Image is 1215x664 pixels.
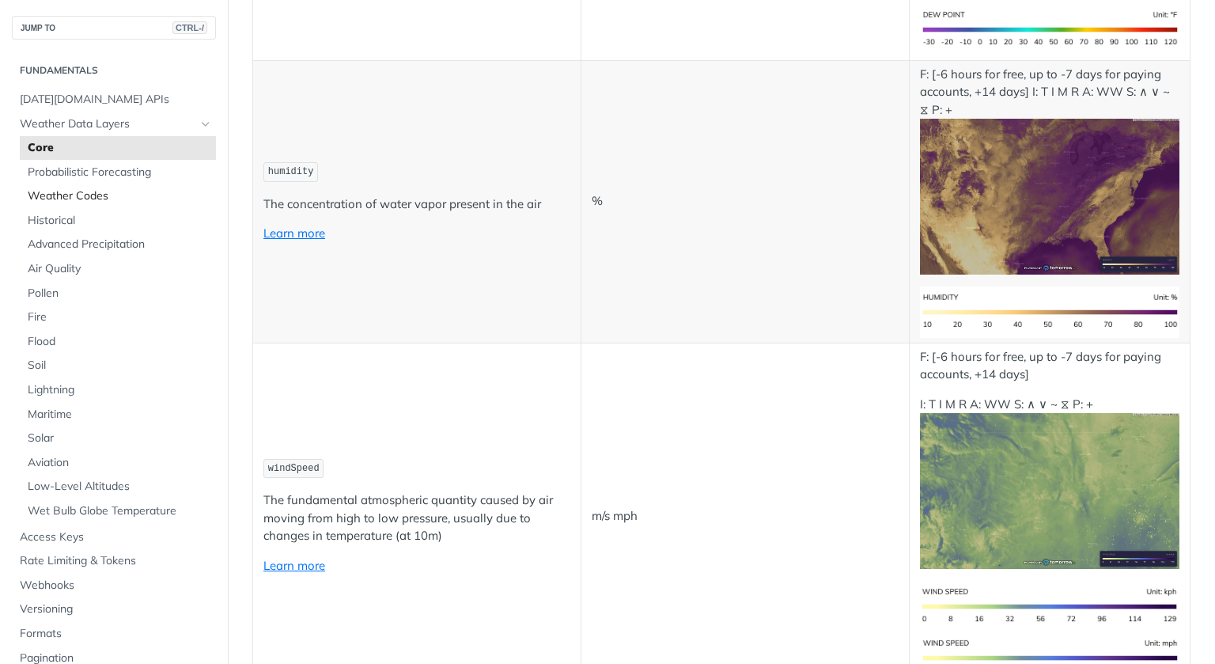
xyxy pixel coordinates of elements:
a: Advanced Precipitation [20,233,216,256]
span: Rate Limiting & Tokens [20,553,212,569]
span: Expand image [920,483,1180,498]
p: The concentration of water vapor present in the air [263,195,570,214]
a: Historical [20,209,216,233]
span: Expand image [920,649,1180,664]
a: Versioning [12,598,216,621]
a: Formats [12,622,216,646]
p: m/s mph [592,507,899,526]
a: Low-Level Altitudes [20,475,216,499]
span: Aviation [28,455,212,471]
span: Air Quality [28,261,212,277]
span: Access Keys [20,529,212,545]
a: Probabilistic Forecasting [20,161,216,184]
span: Probabilistic Forecasting [28,165,212,180]
span: Expand image [920,303,1180,318]
a: Aviation [20,451,216,475]
span: Maritime [28,407,212,423]
a: Weather Data LayersHide subpages for Weather Data Layers [12,112,216,136]
a: Fire [20,305,216,329]
span: Core [28,140,212,156]
span: CTRL-/ [172,21,207,34]
span: Formats [20,626,212,642]
a: Soil [20,354,216,378]
span: Advanced Precipitation [28,237,212,252]
button: JUMP TOCTRL-/ [12,16,216,40]
a: Wet Bulb Globe Temperature [20,499,216,523]
span: Expand image [920,21,1180,36]
span: Lightning [28,382,212,398]
h2: Fundamentals [12,63,216,78]
a: Weather Codes [20,184,216,208]
a: Learn more [263,226,325,241]
span: Versioning [20,601,212,617]
a: Rate Limiting & Tokens [12,549,216,573]
a: Air Quality [20,257,216,281]
span: [DATE][DOMAIN_NAME] APIs [20,92,212,108]
span: Weather Data Layers [20,116,195,132]
p: I: T I M R A: WW S: ∧ ∨ ~ ⧖ P: + [920,396,1180,570]
a: Flood [20,330,216,354]
span: Wet Bulb Globe Temperature [28,503,212,519]
span: Expand image [920,188,1180,203]
span: windSpeed [268,463,320,474]
span: Solar [28,431,212,446]
span: Low-Level Altitudes [28,479,212,495]
button: Hide subpages for Weather Data Layers [199,118,212,131]
span: Webhooks [20,578,212,594]
a: Core [20,136,216,160]
a: Maritime [20,403,216,427]
span: Pollen [28,286,212,302]
p: The fundamental atmospheric quantity caused by air moving from high to low pressure, usually due ... [263,491,570,545]
span: Historical [28,213,212,229]
span: Expand image [920,598,1180,613]
a: Solar [20,427,216,450]
a: Pollen [20,282,216,305]
a: Access Keys [12,526,216,549]
p: % [592,192,899,211]
a: [DATE][DOMAIN_NAME] APIs [12,88,216,112]
span: Weather Codes [28,188,212,204]
p: F: [-6 hours for free, up to -7 days for paying accounts, +14 days] I: T I M R A: WW S: ∧ ∨ ~ ⧖ P: + [920,66,1180,275]
span: Fire [28,309,212,325]
span: Flood [28,334,212,350]
a: Lightning [20,378,216,402]
a: Webhooks [12,574,216,598]
a: Learn more [263,558,325,573]
span: humidity [268,166,314,177]
p: F: [-6 hours for free, up to -7 days for paying accounts, +14 days] [920,348,1180,384]
span: Soil [28,358,212,374]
